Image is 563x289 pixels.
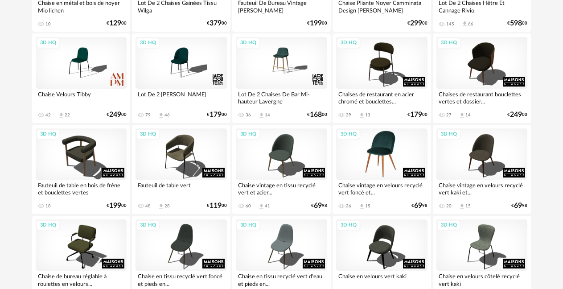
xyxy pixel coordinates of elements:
[109,203,121,209] span: 199
[311,203,327,209] div: € 98
[36,180,127,198] div: Fauteuil de table en bois de frêne et bouclettes vertes
[307,21,327,26] div: € 00
[236,180,327,198] div: Chaise vintage en tissu recyclé vert et acier...
[358,112,365,119] span: Download icon
[336,271,427,289] div: Chaise en velours vert kaki
[414,203,422,209] span: 69
[164,112,170,118] div: 46
[158,203,164,210] span: Download icon
[507,21,527,26] div: € 00
[507,112,527,118] div: € 00
[207,21,227,26] div: € 00
[265,112,270,118] div: 14
[136,180,227,198] div: Fauteuil de table vert
[236,220,260,231] div: 3D HQ
[210,112,222,118] span: 179
[410,21,422,26] span: 299
[65,112,70,118] div: 22
[36,271,127,289] div: Chaise de bureau réglable à roulettes en velours...
[514,203,522,209] span: 69
[511,203,527,209] div: € 98
[465,203,471,209] div: 15
[236,271,327,289] div: Chaise en tissu recyclé vert d'eau et pieds en...
[207,203,227,209] div: € 00
[333,125,431,214] a: 3D HQ Chaise vintage en velours recyclé vert foncé et... 26 Download icon 15 €6998
[410,112,422,118] span: 179
[45,112,51,118] div: 42
[145,112,151,118] div: 79
[437,37,461,49] div: 3D HQ
[333,33,431,123] a: 3D HQ Chaises de restaurant en acier chromé et bouclettes... 39 Download icon 13 €17900
[210,203,222,209] span: 119
[365,112,370,118] div: 13
[459,112,465,119] span: Download icon
[461,21,468,27] span: Download icon
[36,129,60,140] div: 3D HQ
[36,89,127,107] div: Chaise Velours Tibby
[465,112,471,118] div: 14
[132,33,230,123] a: 3D HQ Lot De 2 [PERSON_NAME] 79 Download icon 46 €17900
[307,112,327,118] div: € 00
[310,21,322,26] span: 199
[207,112,227,118] div: € 00
[468,21,473,27] div: 66
[310,112,322,118] span: 168
[437,220,461,231] div: 3D HQ
[32,125,131,214] a: 3D HQ Fauteuil de table en bois de frêne et bouclettes vertes 18 €19900
[210,21,222,26] span: 379
[236,89,327,107] div: Lot De 2 Chaises De Bar Mi-hauteur Lavergne
[36,37,60,49] div: 3D HQ
[358,203,365,210] span: Download icon
[337,220,361,231] div: 3D HQ
[109,112,121,118] span: 249
[258,203,265,210] span: Download icon
[107,112,127,118] div: € 00
[437,129,461,140] div: 3D HQ
[158,112,164,119] span: Download icon
[433,125,531,214] a: 3D HQ Chaise vintage en velours recyclé vert kaki et... 20 Download icon 15 €6998
[107,203,127,209] div: € 00
[510,112,522,118] span: 249
[36,220,60,231] div: 3D HQ
[45,203,51,209] div: 18
[246,112,251,118] div: 36
[459,203,465,210] span: Download icon
[336,89,427,107] div: Chaises de restaurant en acier chromé et bouclettes...
[346,112,351,118] div: 39
[510,21,522,26] span: 598
[107,21,127,26] div: € 00
[45,21,51,27] div: 10
[446,203,452,209] div: 20
[236,37,260,49] div: 3D HQ
[164,203,170,209] div: 28
[446,21,454,27] div: 145
[232,125,331,214] a: 3D HQ Chaise vintage en tissu recyclé vert et acier... 60 Download icon 41 €6998
[446,112,452,118] div: 27
[436,89,528,107] div: Chaises de restaurant bouclettes vertes et dossier...
[136,89,227,107] div: Lot De 2 [PERSON_NAME]
[436,271,528,289] div: Chaise en velours côtelé recyclé vert kaki
[58,112,65,119] span: Download icon
[109,21,121,26] span: 129
[407,21,427,26] div: € 00
[232,33,331,123] a: 3D HQ Lot De 2 Chaises De Bar Mi-hauteur Lavergne 36 Download icon 14 €16800
[436,180,528,198] div: Chaise vintage en velours recyclé vert kaki et...
[136,220,160,231] div: 3D HQ
[145,203,151,209] div: 48
[337,129,361,140] div: 3D HQ
[346,203,351,209] div: 26
[136,37,160,49] div: 3D HQ
[433,33,531,123] a: 3D HQ Chaises de restaurant bouclettes vertes et dossier... 27 Download icon 14 €24900
[136,271,227,289] div: Chaise en tissu recyclé vert foncé et pieds en...
[132,125,230,214] a: 3D HQ Fauteuil de table vert 48 Download icon 28 €11900
[337,37,361,49] div: 3D HQ
[336,180,427,198] div: Chaise vintage en velours recyclé vert foncé et...
[265,203,270,209] div: 41
[314,203,322,209] span: 69
[32,33,131,123] a: 3D HQ Chaise Velours Tibby 42 Download icon 22 €24900
[236,129,260,140] div: 3D HQ
[411,203,427,209] div: € 98
[258,112,265,119] span: Download icon
[365,203,370,209] div: 15
[136,129,160,140] div: 3D HQ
